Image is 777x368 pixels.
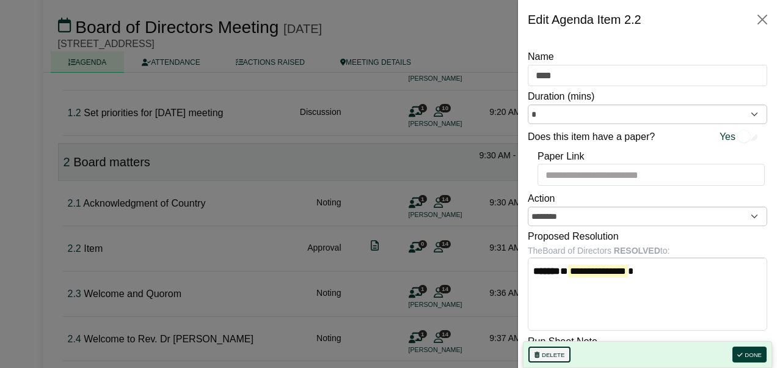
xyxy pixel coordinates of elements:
[720,129,735,145] span: Yes
[528,229,619,245] label: Proposed Resolution
[528,347,571,362] button: Delete
[528,49,554,65] label: Name
[528,10,641,29] div: Edit Agenda Item 2.2
[528,129,655,145] label: Does this item have a paper?
[528,334,597,350] label: Run Sheet Note
[732,347,767,362] button: Done
[528,89,594,105] label: Duration (mins)
[614,246,660,256] b: RESOLVED
[528,244,767,257] div: The Board of Directors to:
[753,10,772,29] button: Close
[528,191,555,207] label: Action
[538,149,585,164] label: Paper Link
